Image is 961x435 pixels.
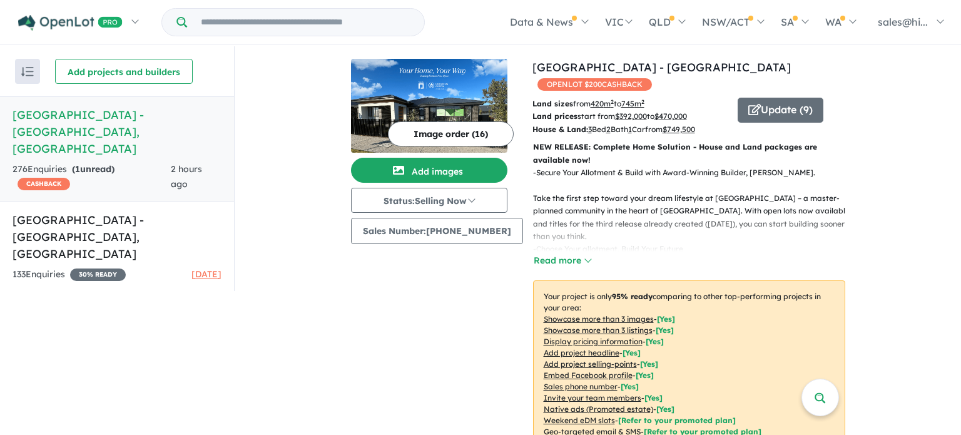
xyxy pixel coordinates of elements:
[13,162,171,192] div: 276 Enquir ies
[351,158,507,183] button: Add images
[544,416,615,425] u: Weekend eDM slots
[621,99,644,108] u: 745 m
[351,188,507,213] button: Status:Selling Now
[532,60,791,74] a: [GEOGRAPHIC_DATA] - [GEOGRAPHIC_DATA]
[656,404,674,414] span: [Yes]
[656,325,674,335] span: [ Yes ]
[663,125,695,134] u: $ 749,500
[18,178,70,190] span: CASHBACK
[647,111,687,121] span: to
[544,404,653,414] u: Native ads (Promoted estate)
[18,15,123,31] img: Openlot PRO Logo White
[588,125,592,134] u: 3
[606,125,611,134] u: 2
[636,371,654,380] span: [ Yes ]
[657,314,675,324] span: [ Yes ]
[13,106,221,157] h5: [GEOGRAPHIC_DATA] - [GEOGRAPHIC_DATA] , [GEOGRAPHIC_DATA]
[533,243,855,307] p: - Choose Your allotment, Build Your Future Whether you’re a first homebuyer, growing family, or l...
[623,348,641,357] span: [ Yes ]
[21,67,34,76] img: sort.svg
[351,218,523,244] button: Sales Number:[PHONE_NUMBER]
[544,337,643,346] u: Display pricing information
[537,78,652,91] span: OPENLOT $ 200 CASHBACK
[641,98,644,105] sup: 2
[628,125,632,134] u: 1
[75,163,80,175] span: 1
[544,325,653,335] u: Showcase more than 3 listings
[615,111,647,121] u: $ 392,000
[190,9,422,36] input: Try estate name, suburb, builder or developer
[614,99,644,108] span: to
[533,166,855,243] p: - Secure Your Allotment & Build with Award-Winning Builder, [PERSON_NAME]. Take the first step to...
[654,111,687,121] u: $ 470,000
[618,416,736,425] span: [Refer to your promoted plan]
[13,212,221,262] h5: [GEOGRAPHIC_DATA] - [GEOGRAPHIC_DATA] , [GEOGRAPHIC_DATA]
[70,269,126,281] span: 30 % READY
[640,359,658,369] span: [ Yes ]
[544,359,637,369] u: Add project selling-points
[13,267,126,282] div: 133 Enquir ies
[544,371,633,380] u: Embed Facebook profile
[878,16,928,28] span: sales@hi...
[191,269,221,280] span: [DATE]
[388,121,514,146] button: Image order (16)
[532,98,728,110] p: from
[351,59,507,153] img: Hillsview Green Estate - Angle Vale
[612,292,653,301] b: 95 % ready
[171,163,202,190] span: 2 hours ago
[591,99,614,108] u: 420 m
[532,125,588,134] b: House & Land:
[544,393,641,402] u: Invite your team members
[72,163,114,175] strong: ( unread)
[611,98,614,105] sup: 2
[544,382,618,391] u: Sales phone number
[644,393,663,402] span: [ Yes ]
[533,141,845,166] p: NEW RELEASE: Complete Home Solution - House and Land packages are available now!
[55,59,193,84] button: Add projects and builders
[532,99,573,108] b: Land sizes
[544,348,619,357] u: Add project headline
[532,111,577,121] b: Land prices
[533,253,592,268] button: Read more
[532,123,728,136] p: Bed Bath Car from
[544,314,654,324] u: Showcase more than 3 images
[646,337,664,346] span: [ Yes ]
[738,98,823,123] button: Update (9)
[532,110,728,123] p: start from
[621,382,639,391] span: [ Yes ]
